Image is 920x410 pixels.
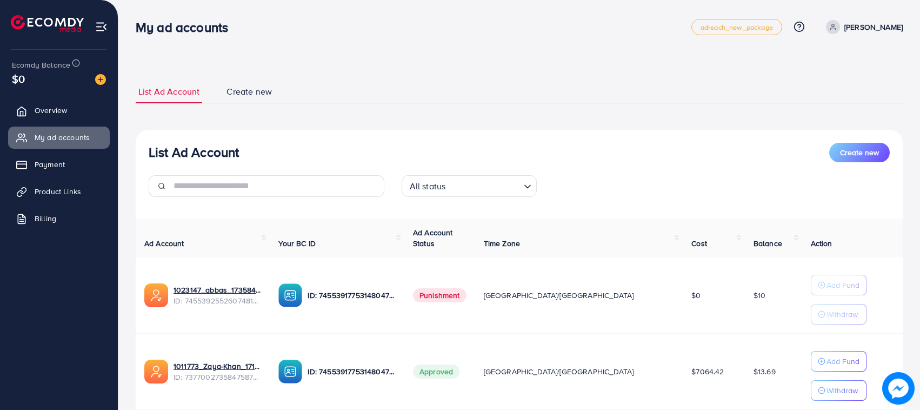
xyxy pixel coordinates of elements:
[226,85,272,98] span: Create new
[840,147,879,158] span: Create new
[754,238,782,249] span: Balance
[754,366,776,377] span: $13.69
[12,71,25,87] span: $0
[829,143,890,162] button: Create new
[402,175,537,197] div: Search for option
[691,290,701,301] span: $0
[8,208,110,229] a: Billing
[308,365,395,378] p: ID: 7455391775314804752
[12,59,70,70] span: Ecomdy Balance
[95,74,106,85] img: image
[35,105,67,116] span: Overview
[278,283,302,307] img: ic-ba-acc.ded83a64.svg
[826,308,858,321] p: Withdraw
[484,290,634,301] span: [GEOGRAPHIC_DATA]/[GEOGRAPHIC_DATA]
[811,351,866,372] button: Add Fund
[413,227,453,249] span: Ad Account Status
[449,176,519,194] input: Search for option
[413,365,459,379] span: Approved
[174,361,261,383] div: <span class='underline'>1011773_Zaya-Khan_1717592302951</span></br>7377002735847587841
[691,366,724,377] span: $7064.42
[484,366,634,377] span: [GEOGRAPHIC_DATA]/[GEOGRAPHIC_DATA]
[95,21,108,33] img: menu
[408,178,448,194] span: All status
[35,132,90,143] span: My ad accounts
[413,288,466,302] span: Punishment
[811,304,866,325] button: Withdraw
[8,127,110,148] a: My ad accounts
[822,20,903,34] a: [PERSON_NAME]
[174,295,261,306] span: ID: 7455392552607481857
[174,285,261,307] div: <span class='underline'>1023147_abbas_1735843853887</span></br>7455392552607481857
[144,283,168,307] img: ic-ads-acc.e4c84228.svg
[8,154,110,175] a: Payment
[11,15,84,32] img: logo
[144,360,168,383] img: ic-ads-acc.e4c84228.svg
[278,360,302,383] img: ic-ba-acc.ded83a64.svg
[35,159,65,170] span: Payment
[754,290,765,301] span: $10
[811,380,866,401] button: Withdraw
[691,238,707,249] span: Cost
[174,285,261,295] a: 1023147_abbas_1735843853887
[691,19,782,35] a: adreach_new_package
[35,213,56,224] span: Billing
[826,384,858,397] p: Withdraw
[149,144,239,160] h3: List Ad Account
[811,238,832,249] span: Action
[811,275,866,295] button: Add Fund
[174,372,261,382] span: ID: 7377002735847587841
[8,100,110,121] a: Overview
[174,361,261,372] a: 1011773_Zaya-Khan_1717592302951
[484,238,520,249] span: Time Zone
[136,19,237,35] h3: My ad accounts
[844,21,903,34] p: [PERSON_NAME]
[8,181,110,202] a: Product Links
[826,279,859,292] p: Add Fund
[883,373,914,404] img: image
[701,24,773,31] span: adreach_new_package
[308,289,395,302] p: ID: 7455391775314804752
[138,85,199,98] span: List Ad Account
[278,238,316,249] span: Your BC ID
[35,186,81,197] span: Product Links
[826,355,859,368] p: Add Fund
[144,238,184,249] span: Ad Account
